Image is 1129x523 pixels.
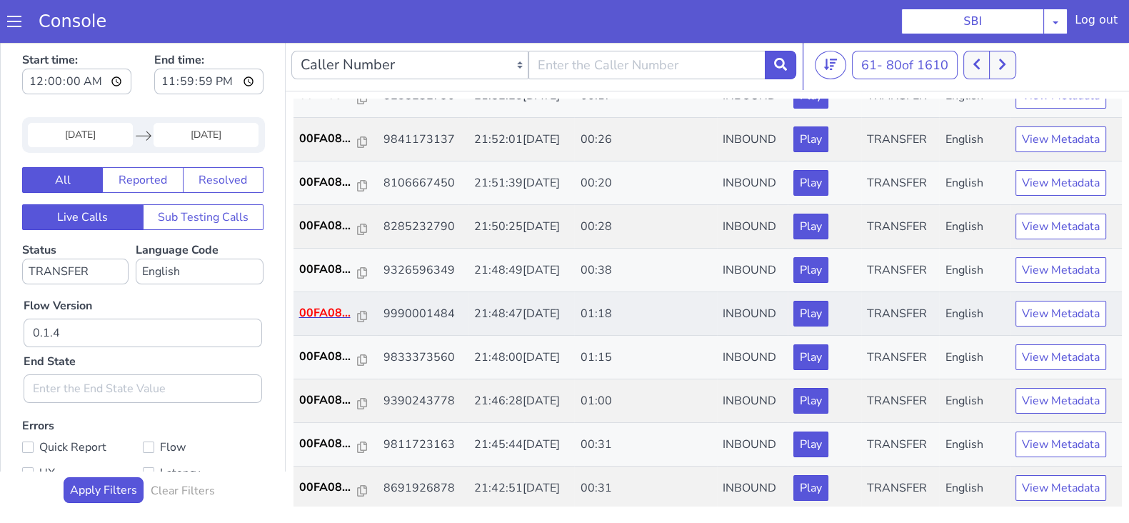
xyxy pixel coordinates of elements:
[299,439,372,457] a: 00FA08...
[468,122,575,166] td: 21:51:39[DATE]
[1015,436,1106,462] button: View Metadata
[1015,261,1106,287] button: View Metadata
[793,218,828,244] button: Play
[1015,305,1106,331] button: View Metadata
[717,297,788,340] td: INBOUND
[939,79,1009,122] td: English
[574,166,716,209] td: 00:28
[378,253,468,297] td: 9990001484
[299,134,358,151] p: 00FA08...
[299,221,372,239] a: 00FA08...
[939,297,1009,340] td: English
[468,384,575,427] td: 21:45:44[DATE]
[793,261,828,287] button: Play
[574,209,716,253] td: 00:38
[468,166,575,209] td: 21:50:25[DATE]
[154,29,264,55] input: End time:
[64,438,144,464] button: Apply Filters
[378,209,468,253] td: 9326596349
[861,297,939,340] td: TRANSFER
[1015,174,1106,200] button: View Metadata
[717,122,788,166] td: INBOUND
[299,396,358,413] p: 00FA08...
[861,122,939,166] td: TRANSFER
[901,9,1044,34] button: SBI
[574,297,716,340] td: 01:15
[378,384,468,427] td: 9811723163
[886,17,948,34] span: 80 of 1610
[299,352,358,369] p: 00FA08...
[528,11,766,40] input: Enter the Caller Number
[299,352,372,369] a: 00FA08...
[24,314,76,331] label: End State
[793,87,828,113] button: Play
[793,174,828,200] button: Play
[1015,349,1106,374] button: View Metadata
[861,166,939,209] td: TRANSFER
[378,79,468,122] td: 9841173137
[22,398,143,418] label: Quick Report
[574,384,716,427] td: 00:31
[299,178,358,195] p: 00FA08...
[151,445,215,459] h6: Clear Filters
[861,384,939,427] td: TRANSFER
[299,309,358,326] p: 00FA08...
[299,91,372,108] a: 00FA08...
[143,424,264,444] label: Latency
[378,297,468,340] td: 9833373560
[468,209,575,253] td: 21:48:49[DATE]
[1015,392,1106,418] button: View Metadata
[299,265,372,282] a: 00FA08...
[378,166,468,209] td: 8285232790
[861,209,939,253] td: TRANSFER
[378,340,468,384] td: 9390243778
[154,8,264,59] label: End time:
[1015,218,1106,244] button: View Metadata
[468,297,575,340] td: 21:48:00[DATE]
[378,122,468,166] td: 8106667450
[861,427,939,471] td: TRANSFER
[717,340,788,384] td: INBOUND
[861,340,939,384] td: TRANSFER
[468,253,575,297] td: 21:48:47[DATE]
[793,305,828,331] button: Play
[1015,131,1106,156] button: View Metadata
[861,253,939,297] td: TRANSFER
[299,178,372,195] a: 00FA08...
[939,340,1009,384] td: English
[939,427,1009,471] td: English
[717,253,788,297] td: INBOUND
[22,29,131,55] input: Start time:
[574,427,716,471] td: 00:31
[22,203,129,245] label: Status
[574,253,716,297] td: 01:18
[143,165,264,191] button: Sub Testing Calls
[22,424,143,444] label: UX
[299,396,372,413] a: 00FA08...
[22,219,129,245] select: Status
[468,79,575,122] td: 21:52:01[DATE]
[717,79,788,122] td: INBOUND
[299,134,372,151] a: 00FA08...
[22,165,144,191] button: Live Calls
[136,219,264,245] select: Language Code
[717,427,788,471] td: INBOUND
[861,79,939,122] td: TRANSFER
[299,265,358,282] p: 00FA08...
[299,221,358,239] p: 00FA08...
[939,253,1009,297] td: English
[574,340,716,384] td: 01:00
[28,84,133,108] input: Start Date
[939,122,1009,166] td: English
[793,349,828,374] button: Play
[154,84,259,108] input: End Date
[717,384,788,427] td: INBOUND
[299,91,358,108] p: 00FA08...
[102,128,183,154] button: Reported
[468,340,575,384] td: 21:46:28[DATE]
[717,209,788,253] td: INBOUND
[22,128,103,154] button: All
[852,11,958,40] button: 61- 80of 1610
[574,79,716,122] td: 00:26
[939,384,1009,427] td: English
